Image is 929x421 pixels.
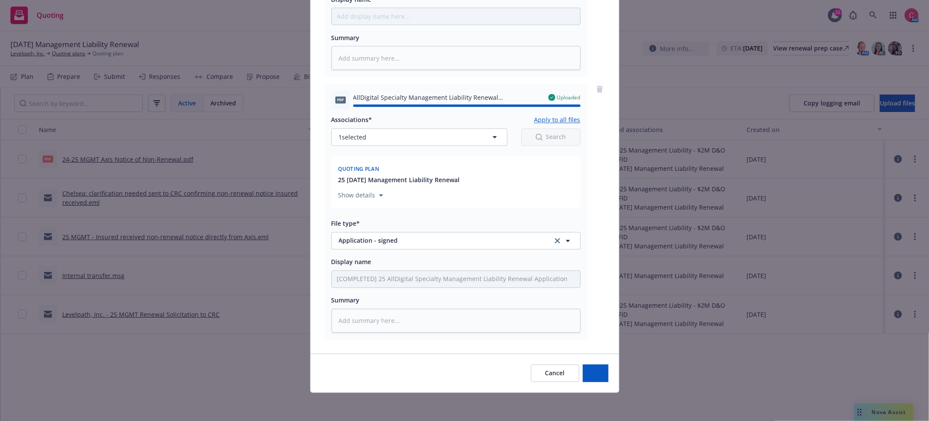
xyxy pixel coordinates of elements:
span: Associations* [331,116,372,124]
span: Application - signed [339,236,541,245]
a: remove [595,84,605,95]
span: 1 selected [339,133,367,142]
input: Add display name here... [332,271,580,288]
span: Summary [331,296,360,305]
button: Add files [583,365,608,382]
span: AllDigital Specialty Management Liability Renewal Application.pdf [353,93,541,102]
span: File type* [331,220,360,228]
span: Display name [331,258,372,266]
button: Show details [335,190,387,201]
button: Cancel [531,365,579,382]
span: Quoting plan [338,166,379,173]
span: pdf [335,97,346,103]
a: clear selection [552,236,563,246]
button: 1selected [331,129,507,146]
input: Add display name here... [332,8,580,25]
span: Uploaded [557,94,581,102]
span: Summary [331,34,360,42]
button: Apply to all files [534,115,581,125]
span: Cancel [545,369,565,377]
button: 25 [DATE] Management Liability Renewal [338,176,460,185]
button: Application - signedclear selection [331,232,581,250]
span: Add files [583,369,608,377]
